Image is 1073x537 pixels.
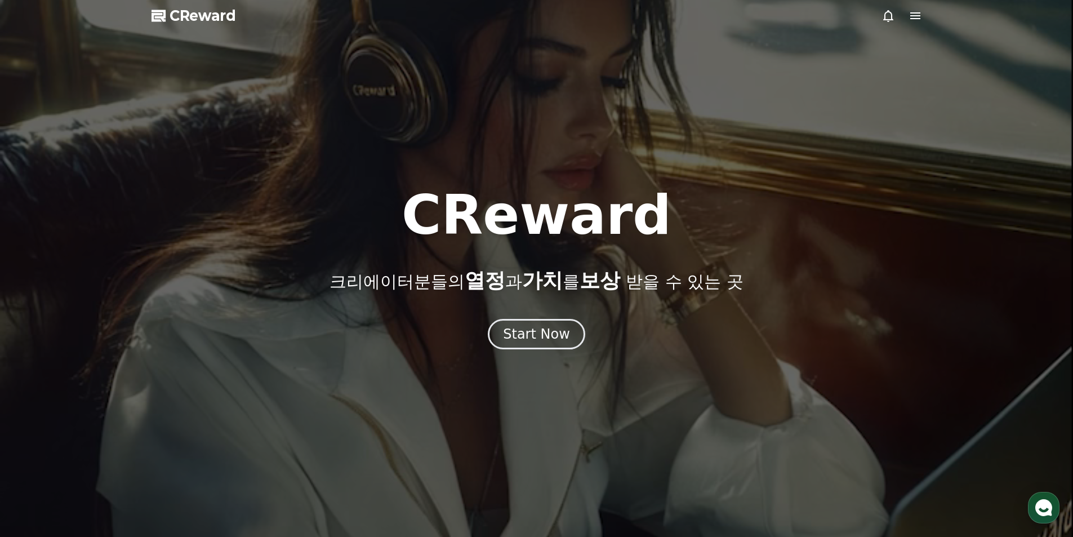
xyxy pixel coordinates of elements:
span: 가치 [522,269,563,292]
a: CReward [152,7,236,25]
span: 열정 [465,269,505,292]
button: Start Now [488,319,585,349]
span: CReward [170,7,236,25]
h1: CReward [402,188,671,242]
span: 보상 [580,269,620,292]
p: 크리에이터분들의 과 를 받을 수 있는 곳 [330,269,743,292]
div: Start Now [503,325,570,343]
a: Start Now [488,330,585,341]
